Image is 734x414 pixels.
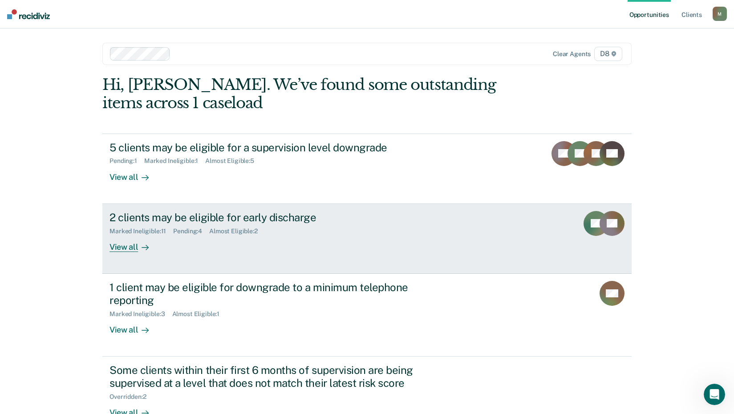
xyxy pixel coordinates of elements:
div: Pending : 4 [173,227,209,235]
div: View all [109,235,159,252]
div: 5 clients may be eligible for a supervision level downgrade [109,141,422,154]
div: 2 clients may be eligible for early discharge [109,211,422,224]
span: D8 [594,47,622,61]
a: 5 clients may be eligible for a supervision level downgradePending:1Marked Ineligible:1Almost Eli... [102,134,632,204]
div: 1 client may be eligible for downgrade to a minimum telephone reporting [109,281,422,307]
div: Hi, [PERSON_NAME]. We’ve found some outstanding items across 1 caseload [102,76,526,112]
div: Marked Ineligible : 1 [144,157,205,165]
div: Almost Eligible : 2 [209,227,265,235]
a: 1 client may be eligible for downgrade to a minimum telephone reportingMarked Ineligible:3Almost ... [102,274,632,357]
div: Clear agents [553,50,591,58]
div: Almost Eligible : 1 [172,310,227,318]
div: Some clients within their first 6 months of supervision are being supervised at a level that does... [109,364,422,390]
div: View all [109,165,159,182]
a: 2 clients may be eligible for early dischargeMarked Ineligible:11Pending:4Almost Eligible:2View all [102,204,632,274]
div: Marked Ineligible : 3 [109,310,172,318]
button: M [713,7,727,21]
div: View all [109,317,159,335]
img: Recidiviz [7,9,50,19]
div: Marked Ineligible : 11 [109,227,173,235]
div: Almost Eligible : 5 [205,157,261,165]
div: Overridden : 2 [109,393,153,401]
div: Pending : 1 [109,157,144,165]
iframe: Intercom live chat [704,384,725,405]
